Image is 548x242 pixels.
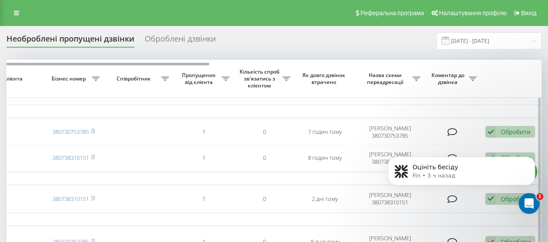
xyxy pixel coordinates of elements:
[234,146,295,170] td: 0
[48,75,92,82] span: Бізнес номер
[178,72,222,85] span: Пропущених від клієнта
[234,120,295,144] td: 0
[519,193,539,214] iframe: Intercom live chat
[108,75,161,82] span: Співробітник
[536,193,543,200] span: 1
[302,72,348,85] span: Як довго дзвінок втрачено
[6,34,134,48] div: Необроблені пропущені дзвінки
[173,187,234,211] td: 1
[295,146,355,170] td: 8 годин тому
[52,128,89,136] a: 380730753785
[145,34,216,48] div: Оброблені дзвінки
[521,10,536,16] span: Вихід
[429,72,469,85] span: Коментар до дзвінка
[52,154,89,161] a: 380738310151
[234,187,295,211] td: 0
[500,128,530,136] div: Обробити
[173,146,234,170] td: 1
[295,120,355,144] td: 7 годин тому
[360,72,412,85] span: Назва схеми переадресації
[375,139,548,219] iframe: Intercom notifications сообщение
[295,187,355,211] td: 2 дні тому
[173,120,234,144] td: 1
[439,10,506,16] span: Налаштування профілю
[355,187,425,211] td: [PERSON_NAME] 380738310151
[360,10,424,16] span: Реферальна програма
[238,68,282,89] span: Кількість спроб зв'язатись з клієнтом
[355,146,425,170] td: [PERSON_NAME] 380738310151
[355,120,425,144] td: [PERSON_NAME] 380730753785
[52,195,89,203] a: 380738310151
